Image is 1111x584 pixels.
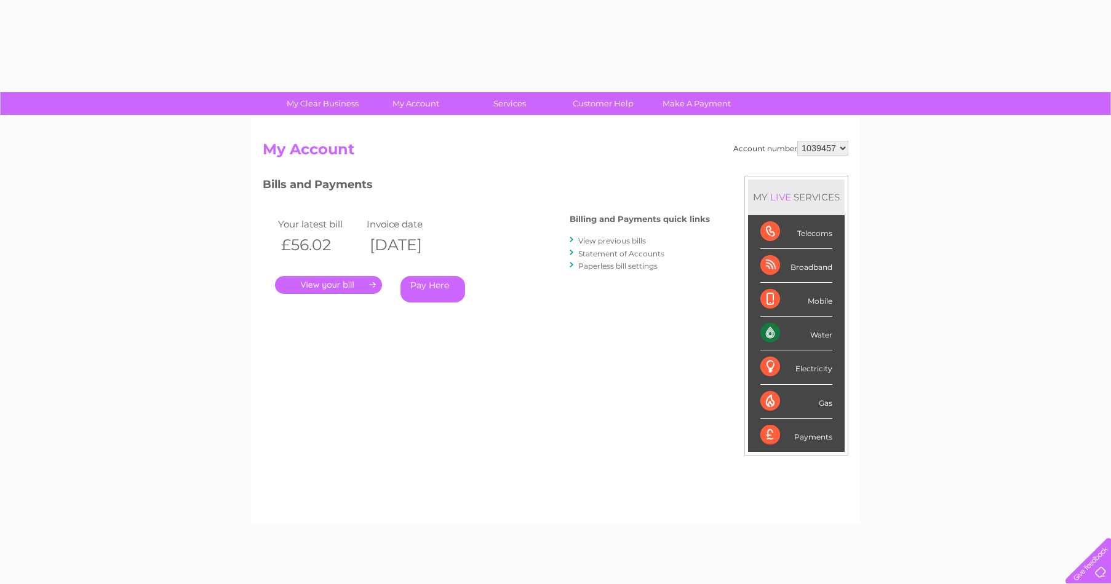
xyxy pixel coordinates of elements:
[570,215,710,224] h4: Billing and Payments quick links
[263,141,848,164] h2: My Account
[760,283,832,317] div: Mobile
[275,276,382,294] a: .
[365,92,467,115] a: My Account
[263,176,710,197] h3: Bills and Payments
[578,261,658,270] a: Paperless bill settings
[646,92,747,115] a: Make A Payment
[578,236,646,245] a: View previous bills
[760,385,832,419] div: Gas
[760,215,832,249] div: Telecoms
[760,317,832,350] div: Water
[275,216,364,232] td: Your latest bill
[272,92,373,115] a: My Clear Business
[733,141,848,156] div: Account number
[275,232,364,258] th: £56.02
[760,249,832,283] div: Broadband
[748,180,845,215] div: MY SERVICES
[760,350,832,384] div: Electricity
[459,92,560,115] a: Services
[552,92,654,115] a: Customer Help
[364,216,452,232] td: Invoice date
[768,191,794,203] div: LIVE
[760,419,832,452] div: Payments
[364,232,452,258] th: [DATE]
[400,276,465,302] a: Pay Here
[578,249,664,258] a: Statement of Accounts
